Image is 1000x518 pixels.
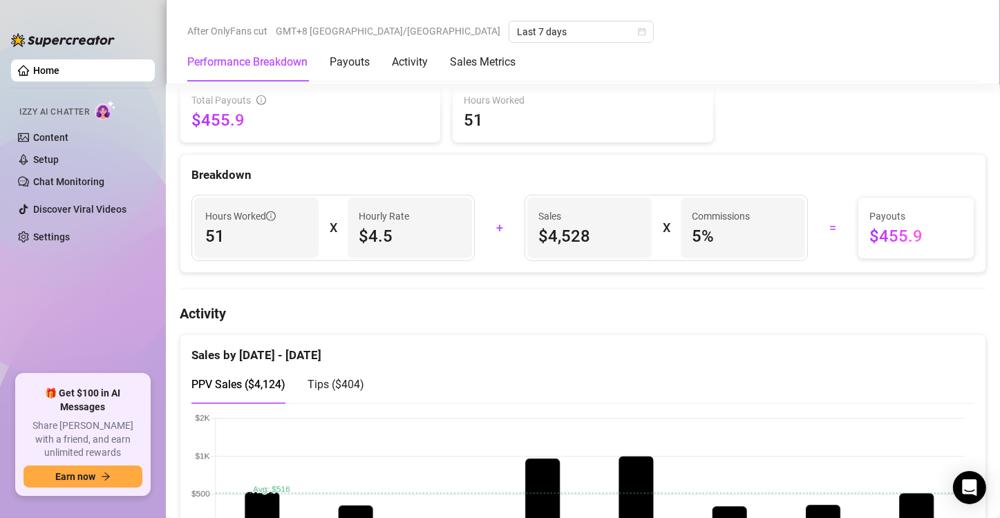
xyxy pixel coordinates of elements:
[266,211,276,221] span: info-circle
[33,65,59,76] a: Home
[187,21,267,41] span: After OnlyFans cut
[19,106,89,119] span: Izzy AI Chatter
[191,335,974,365] div: Sales by [DATE] - [DATE]
[816,217,849,239] div: =
[330,217,337,239] div: X
[517,21,645,42] span: Last 7 days
[464,109,701,131] span: 51
[953,471,986,504] div: Open Intercom Messenger
[256,95,266,105] span: info-circle
[23,466,142,488] button: Earn nowarrow-right
[869,225,963,247] span: $455.9
[538,225,641,247] span: $4,528
[33,204,126,215] a: Discover Viral Videos
[692,225,794,247] span: 5 %
[663,217,670,239] div: X
[450,54,516,70] div: Sales Metrics
[205,209,276,224] span: Hours Worked
[187,54,308,70] div: Performance Breakdown
[23,387,142,414] span: 🎁 Get $100 in AI Messages
[11,33,115,47] img: logo-BBDzfeDw.svg
[191,166,974,184] div: Breakdown
[33,132,68,143] a: Content
[308,378,364,391] span: Tips ( $404 )
[23,419,142,460] span: Share [PERSON_NAME] with a friend, and earn unlimited rewards
[33,154,59,165] a: Setup
[638,28,646,36] span: calendar
[359,225,461,247] span: $4.5
[692,209,750,224] article: Commissions
[191,109,429,131] span: $455.9
[180,304,986,323] h4: Activity
[191,93,251,108] span: Total Payouts
[191,378,285,391] span: PPV Sales ( $4,124 )
[205,225,308,247] span: 51
[330,54,370,70] div: Payouts
[95,100,116,120] img: AI Chatter
[276,21,500,41] span: GMT+8 [GEOGRAPHIC_DATA]/[GEOGRAPHIC_DATA]
[464,93,701,108] span: Hours Worked
[359,209,409,224] article: Hourly Rate
[101,472,111,481] span: arrow-right
[538,209,641,224] span: Sales
[869,209,963,224] span: Payouts
[33,231,70,242] a: Settings
[33,176,104,187] a: Chat Monitoring
[392,54,428,70] div: Activity
[55,471,95,482] span: Earn now
[483,217,516,239] div: +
